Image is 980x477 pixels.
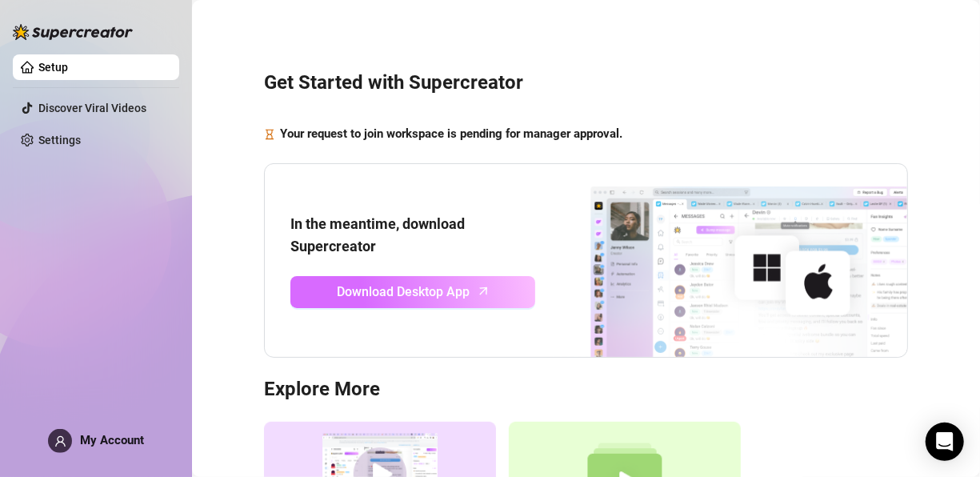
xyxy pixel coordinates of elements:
[13,24,133,40] img: logo-BBDzfeDw.svg
[38,61,68,74] a: Setup
[38,102,146,114] a: Discover Viral Videos
[264,70,908,96] h3: Get Started with Supercreator
[80,433,144,447] span: My Account
[474,282,493,300] span: arrow-up
[290,215,465,255] strong: In the meantime, download Supercreator
[290,276,535,308] a: Download Desktop Apparrow-up
[337,282,470,302] span: Download Desktop App
[38,134,81,146] a: Settings
[535,164,907,358] img: download app
[926,423,964,461] div: Open Intercom Messenger
[280,126,622,141] strong: Your request to join workspace is pending for manager approval.
[54,435,66,447] span: user
[264,125,275,144] span: hourglass
[264,377,908,403] h3: Explore More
